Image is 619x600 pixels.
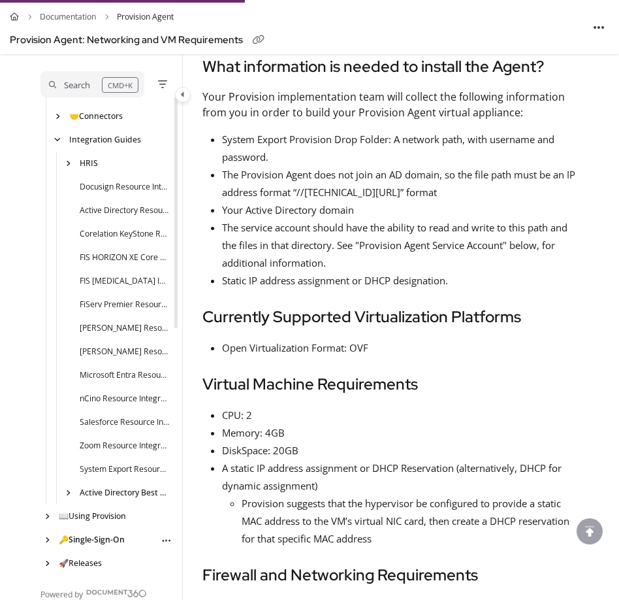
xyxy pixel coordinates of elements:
[80,416,170,429] a: Salesforce Resource Integration
[61,487,74,498] div: arrow
[175,87,191,103] button: Category toggle
[80,299,170,311] a: FiServ Premier Resource Integration
[80,369,170,382] a: Microsoft Entra Resource Integration
[222,219,580,272] p: The service account should have the ability to read and write to this path and the files in that ...
[222,339,580,357] p: Open Virtualization Format: OVF
[222,424,580,442] p: Memory: 4GB
[40,71,144,97] button: Search
[102,77,138,93] div: CMD+K
[80,463,170,476] a: System Export Resource Integration
[159,533,172,546] div: More options
[80,252,170,264] a: FIS HORIZON XE Core Banking Resource Integration
[577,518,603,544] div: scroll to top
[40,510,54,522] div: arrow
[117,8,174,25] span: Provision Agent
[59,558,69,569] span: 🚀
[155,76,170,92] button: Filter
[202,55,580,78] h3: What information is needed to install the Agent?
[80,346,170,358] a: Jack Henry Symitar Resource Integration
[10,31,243,49] div: Provision Agent: Networking and VM Requirements
[222,272,580,290] p: Static IP address assignment or DHCP designation.
[51,110,64,122] div: arrow
[202,563,580,587] h3: Firewall and Networking Requirements
[222,131,580,166] p: System Export Provision Drop Folder: A network path, with username and password.
[86,590,147,597] img: Document360
[80,322,170,335] a: Jack Henry SilverLake Resource Integration
[69,110,79,122] span: 🤝
[59,510,69,522] span: 📖
[59,534,69,545] span: 🔑
[242,495,580,548] p: Provision suggests that the hypervisor be configured to provide a static MAC address to the VM’s ...
[69,134,141,146] a: Integration Guides
[222,201,580,219] p: Your Active Directory domain
[202,89,580,120] p: Your Provision implementation team will collect the following information from you in order to bu...
[59,510,126,523] a: Using Provision
[64,78,90,92] div: Search
[61,158,74,169] div: arrow
[202,305,580,329] h3: Currently Supported Virtualization Platforms
[222,459,580,495] p: A static IP address assignment or DHCP Reservation (alternatively, DHCP for dynamic assignment)
[80,440,170,452] a: Zoom Resource Integration
[588,17,609,38] button: Article more options
[80,158,98,170] a: HRIS
[80,393,170,405] a: nCino Resource Integration
[59,558,102,570] a: Releases
[80,205,170,217] a: Active Directory Resource Integration
[80,275,170,288] a: FIS IBS Insight Resource Integration
[202,373,580,396] h3: Virtual Machine Requirements
[51,134,64,145] div: arrow
[80,181,170,193] a: Docusign Resource Integration
[40,8,96,25] a: Documentation
[159,533,172,546] button: Article more options
[80,228,170,241] a: Corelation KeyStone Resource Integration
[222,166,580,201] p: The Provision Agent does not join an AD domain, so the file path must be an IP address format “//...
[10,8,19,25] a: Home
[248,29,269,50] button: Copy link of
[69,110,123,123] a: Connectors
[40,534,54,545] div: arrow
[59,534,125,546] a: Single-Sign-On
[222,442,580,459] p: DiskSpace: 20GB
[80,487,170,499] a: Active Directory Best Practices
[222,407,580,424] p: CPU: 2
[40,558,54,569] div: arrow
